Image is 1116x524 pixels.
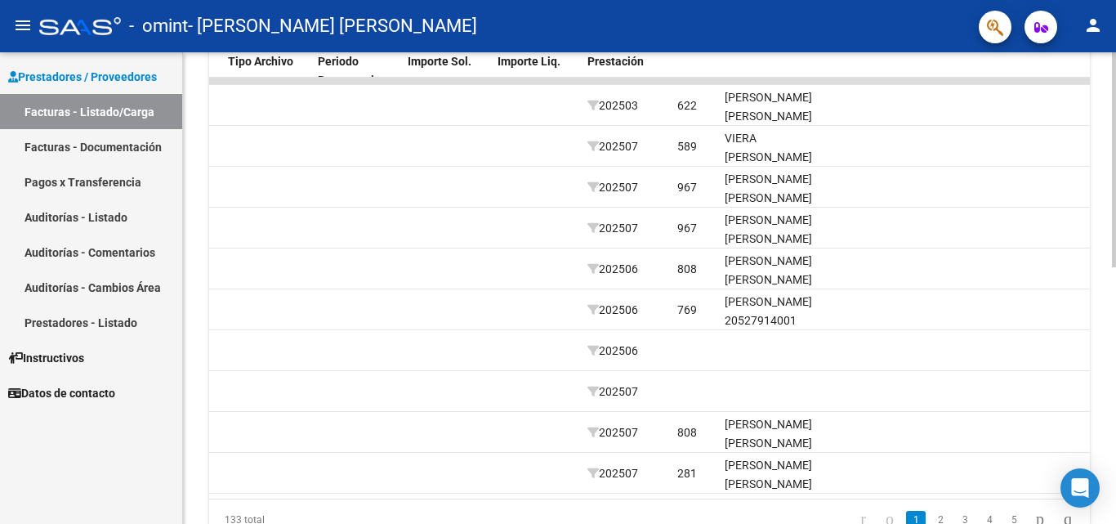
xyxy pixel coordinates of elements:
div: 967 [677,178,697,197]
span: 202506 [587,344,638,357]
datatable-header-cell: Afiliado [718,25,849,97]
span: - [PERSON_NAME] [PERSON_NAME] [188,8,477,44]
datatable-header-cell: Período Prestación [581,25,671,97]
div: 589 [677,137,697,156]
div: [PERSON_NAME] [PERSON_NAME] 20582103659 [725,211,842,266]
span: 202506 [587,303,638,316]
datatable-header-cell: Integracion Periodo Presentacion [311,25,401,97]
span: 202507 [587,385,638,398]
span: 202507 [587,140,638,153]
div: 622 [677,96,697,115]
div: [PERSON_NAME] [PERSON_NAME] 20507175636 [725,88,842,144]
span: Integracion Periodo Presentacion [318,36,387,87]
span: Período Prestación [587,36,644,68]
span: Instructivos [8,349,84,367]
datatable-header-cell: Comentario Prestador / Gerenciador [849,25,1053,97]
div: [PERSON_NAME] 20527914001 [725,293,842,330]
div: 967 [677,219,697,238]
div: [PERSON_NAME] [PERSON_NAME] 20582103659 [725,170,842,226]
div: [PERSON_NAME] [PERSON_NAME] 20566378990 [725,252,842,307]
div: 769 [677,301,697,320]
datatable-header-cell: Integracion Importe Sol. [401,25,491,97]
datatable-header-cell: Integracion Tipo Archivo [221,25,311,97]
datatable-header-cell: Integracion Importe Liq. [491,25,581,97]
div: [PERSON_NAME] [PERSON_NAME] 20550024005 [725,456,842,512]
span: Datos de contacto [8,384,115,402]
div: 808 [677,423,697,442]
span: Integracion Tipo Archivo [228,36,293,68]
div: VIERA [PERSON_NAME] 20569330867 [725,129,842,185]
span: - omint [129,8,188,44]
div: 281 [677,464,697,483]
span: Prestadores / Proveedores [8,68,157,86]
span: 202507 [587,181,638,194]
span: 202507 [587,222,638,235]
div: 808 [677,260,697,279]
datatable-header-cell: Legajo [671,25,718,97]
span: 202507 [587,467,638,480]
mat-icon: menu [13,16,33,35]
span: 202503 [587,99,638,112]
div: [PERSON_NAME] [PERSON_NAME] 20566378990 [725,415,842,471]
span: 202507 [587,426,638,439]
span: Integracion Importe Sol. [408,36,471,68]
span: Integracion Importe Liq. [498,36,560,68]
span: 202506 [587,262,638,275]
mat-icon: person [1083,16,1103,35]
div: Open Intercom Messenger [1060,468,1100,508]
